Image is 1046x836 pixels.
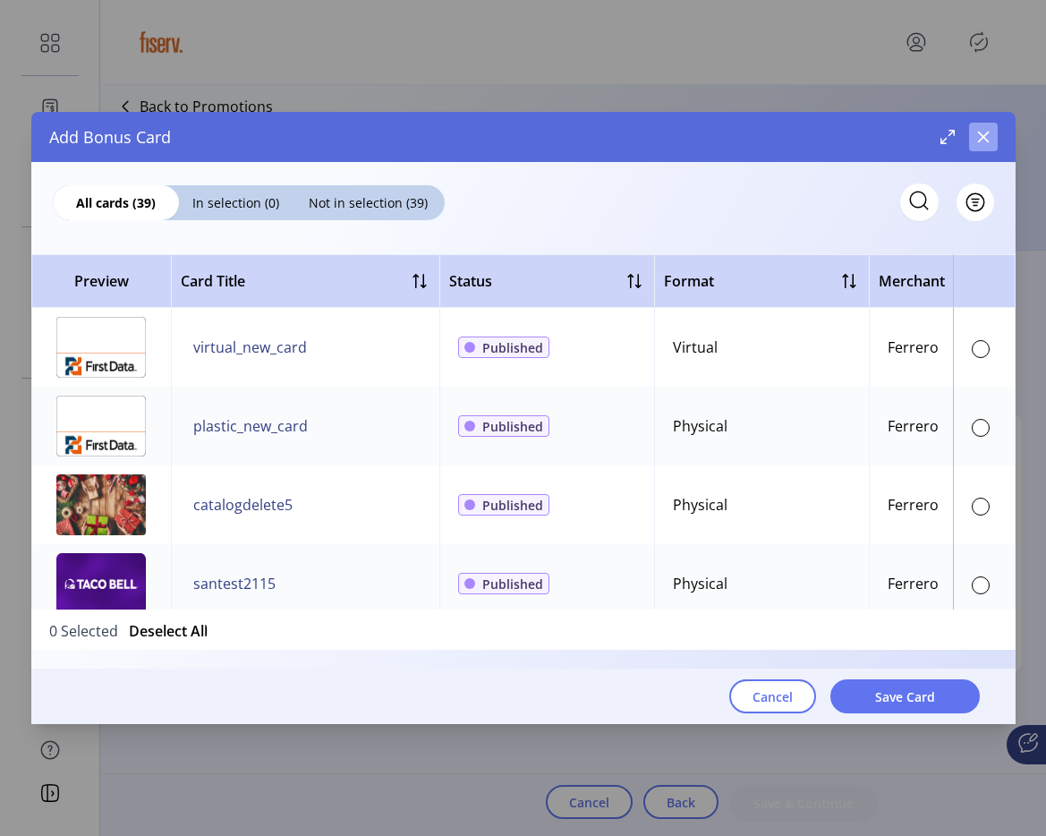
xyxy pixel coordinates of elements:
div: Physical [673,573,727,594]
div: Ferrero [888,494,939,516]
button: catalogdelete5 [190,491,296,519]
button: Filter Button [957,183,994,221]
span: Card Title [181,270,245,292]
div: Ferrero [888,573,939,594]
span: virtual_new_card [193,337,307,358]
img: preview [56,317,146,378]
button: Save Card [830,679,980,713]
button: virtual_new_card [190,333,310,362]
span: Save Card [875,687,935,706]
span: 0 Selected [49,620,118,639]
button: plastic_new_card [190,412,311,440]
span: Format [664,270,714,292]
span: All cards (39) [53,193,179,212]
div: All cards (39) [53,185,179,220]
span: Cancel [753,687,793,706]
span: Merchant [879,270,945,292]
span: Published [482,338,543,357]
span: santest2115 [193,573,276,594]
img: preview [56,474,146,535]
span: Add Bonus Card [49,125,171,149]
div: Ferrero [888,415,939,437]
div: Ferrero [888,337,939,358]
button: Deselect All [129,620,208,642]
span: Published [482,417,543,436]
div: In selection (0) [179,185,293,220]
div: Physical [673,494,727,516]
span: Published [482,496,543,515]
div: Virtual [673,337,718,358]
button: santest2115 [190,569,279,598]
img: preview [56,396,146,456]
div: Physical [673,415,727,437]
span: In selection (0) [179,193,293,212]
button: Maximize [933,123,962,151]
span: Published [482,575,543,593]
span: plastic_new_card [193,415,308,437]
span: Preview [41,270,162,292]
div: Not in selection (39) [293,185,445,220]
span: catalogdelete5 [193,494,293,516]
img: preview [56,553,146,614]
button: Cancel [729,679,816,713]
span: Not in selection (39) [293,193,445,212]
div: Status [449,270,492,292]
